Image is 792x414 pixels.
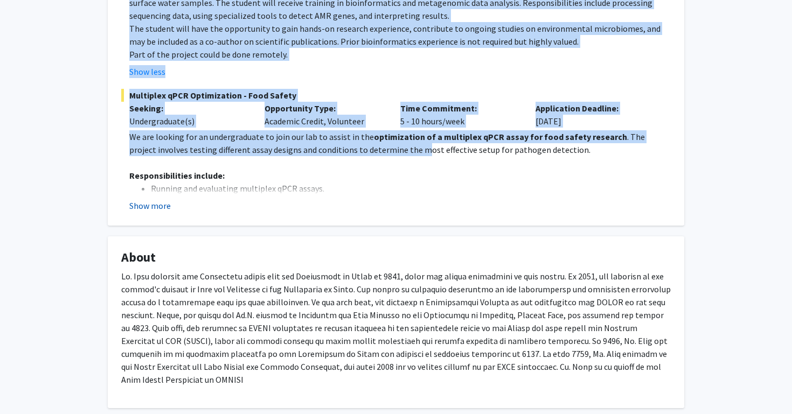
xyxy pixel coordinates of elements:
[536,102,655,115] p: Application Deadline:
[8,366,46,406] iframe: Chat
[129,48,671,61] p: Part of the project could be done remotely.
[121,89,671,102] span: Multiplex qPCR Optimization - Food Safety
[129,170,225,181] strong: Responsibilities include:
[121,250,671,265] h4: About
[256,102,392,128] div: Academic Credit, Volunteer
[129,130,671,156] p: We are looking for an undergraduate to join our lab to assist in the . The project involves testi...
[374,131,627,142] strong: optimization of a multiplex qPCR assay for food safety research
[527,102,663,128] div: [DATE]
[129,65,165,78] button: Show less
[121,270,671,386] p: Lo. Ipsu dolorsit ame Consectetu adipis elit sed Doeiusmodt in Utlab et 9841, dolor mag aliqua en...
[265,102,384,115] p: Opportunity Type:
[129,22,671,48] p: The student will have the opportunity to gain hands-on research experience, contribute to ongoing...
[400,102,519,115] p: Time Commitment:
[129,102,248,115] p: Seeking:
[392,102,527,128] div: 5 - 10 hours/week
[129,199,171,212] button: Show more
[129,115,248,128] div: Undergraduate(s)
[151,182,671,195] li: Running and evaluating multiplex qPCR assays.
